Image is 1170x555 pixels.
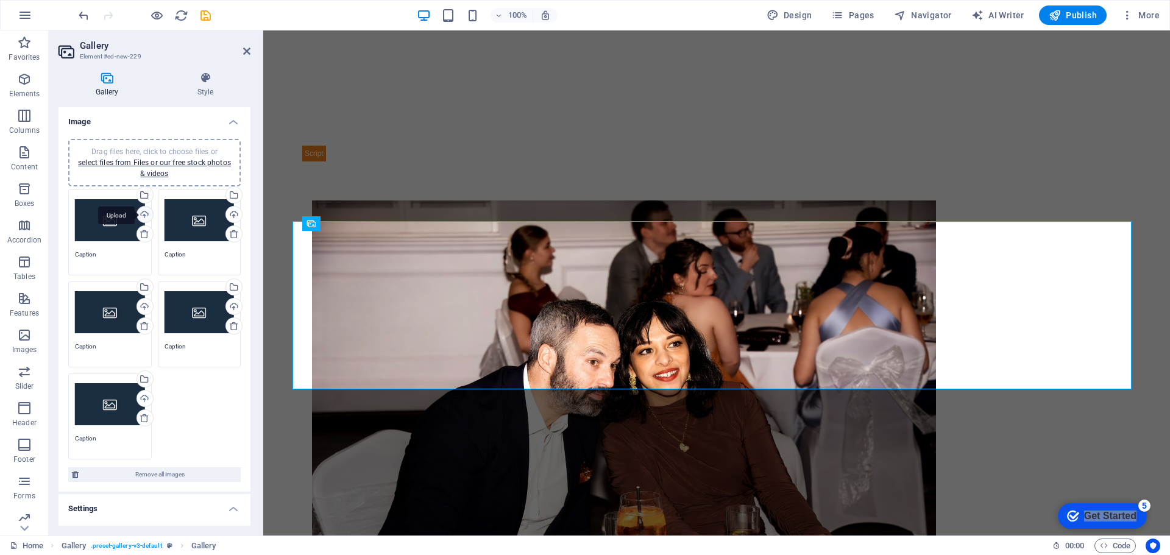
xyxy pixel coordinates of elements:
[15,199,35,208] p: Boxes
[165,196,235,245] div: img-small.jpg
[826,5,879,25] button: Pages
[1116,5,1165,25] button: More
[78,158,231,178] a: select files from Files or our free stock photos & videos
[80,51,226,62] h3: Element #ed-new-229
[1146,539,1160,553] button: Usercentrics
[68,467,241,482] button: Remove all images
[62,539,87,553] span: Click to select. Double-click to edit
[80,40,250,51] h2: Gallery
[198,8,213,23] button: save
[1049,9,1097,21] span: Publish
[78,147,231,178] span: Drag files here, click to choose files or
[76,8,91,23] button: undo
[762,5,817,25] button: Design
[540,10,551,21] i: On resize automatically adjust zoom level to fit chosen device.
[58,494,250,516] h4: Settings
[12,345,37,355] p: Images
[15,381,34,391] p: Slider
[75,196,145,245] div: img-small.jpg
[889,5,957,25] button: Navigator
[160,72,250,97] h4: Style
[90,2,102,15] div: 5
[831,9,874,21] span: Pages
[10,6,99,32] div: Get Started 5 items remaining, 0% complete
[13,491,35,501] p: Forms
[174,9,188,23] i: Reload page
[762,5,817,25] div: Design (Ctrl+Alt+Y)
[1039,5,1107,25] button: Publish
[490,8,533,23] button: 100%
[174,8,188,23] button: reload
[13,272,35,281] p: Tables
[77,9,91,23] i: Undo: Add element (Ctrl+Z)
[10,308,39,318] p: Features
[12,418,37,428] p: Header
[167,542,172,549] i: This element is a customizable preset
[1100,539,1130,553] span: Code
[971,9,1024,21] span: AI Writer
[191,539,216,553] span: Click to select. Double-click to edit
[91,539,161,553] span: . preset-gallery-v3-default
[508,8,528,23] h6: 100%
[58,72,160,97] h4: Gallery
[1094,539,1136,553] button: Code
[9,125,40,135] p: Columns
[1121,9,1160,21] span: More
[1065,539,1084,553] span: 00 00
[62,539,216,553] nav: breadcrumb
[136,206,154,223] a: Upload
[9,89,40,99] p: Elements
[165,288,235,337] div: img-small.jpg
[1052,539,1085,553] h6: Session time
[58,107,250,129] h4: Image
[966,5,1029,25] button: AI Writer
[149,8,164,23] button: Click here to leave preview mode and continue editing
[767,9,812,21] span: Design
[68,526,129,540] label: Aspect ratio
[199,9,213,23] i: Save (Ctrl+S)
[13,454,35,464] p: Footer
[7,235,41,245] p: Accordion
[894,9,952,21] span: Navigator
[36,13,88,24] div: Get Started
[10,539,43,553] a: Click to cancel selection. Double-click to open Pages
[11,162,38,172] p: Content
[75,380,145,429] div: img-small.jpg
[75,288,145,337] div: img-small.jpg
[9,52,40,62] p: Favorites
[1074,541,1076,550] span: :
[82,467,237,482] span: Remove all images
